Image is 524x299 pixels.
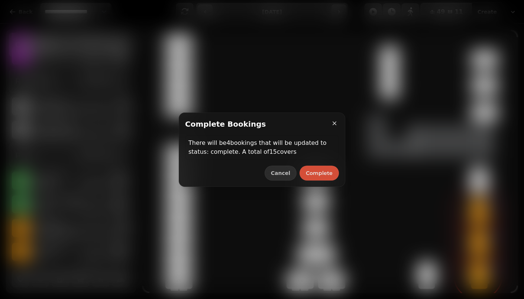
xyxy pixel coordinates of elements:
[188,139,336,156] p: There will be 4 bookings that will be updated to status: complete. A total of 15 covers
[185,119,266,129] h2: Complete bookings
[300,166,339,181] button: Complete
[306,170,333,176] span: Complete
[265,166,297,181] button: Cancel
[271,170,290,176] span: Cancel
